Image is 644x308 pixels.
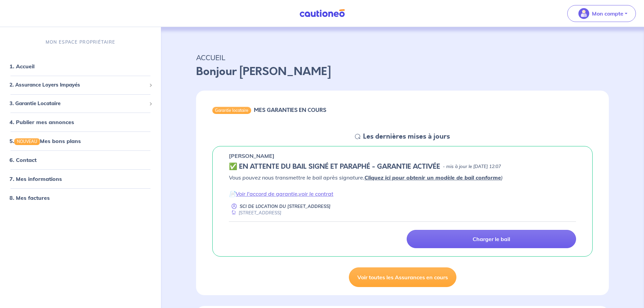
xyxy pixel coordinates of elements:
p: Mon compte [592,9,623,18]
p: Bonjour [PERSON_NAME] [196,64,609,80]
p: MON ESPACE PROPRIÉTAIRE [46,39,115,45]
div: 8. Mes factures [3,191,158,205]
div: 5.NOUVEAUMes bons plans [3,134,158,148]
span: 2. Assurance Loyers Impayés [9,81,146,89]
div: [STREET_ADDRESS] [229,210,281,216]
a: 4. Publier mes annonces [9,119,74,125]
em: Vous pouvez nous transmettre le bail après signature. ) [229,174,503,181]
em: 📄 , [229,190,333,197]
a: Voir toutes les Assurances en cours [349,267,456,287]
a: Cliquez ici pour obtenir un modèle de bail conforme [364,174,501,181]
span: 3. Garantie Locataire [9,100,146,108]
p: SCI DE LOCATION DU [STREET_ADDRESS] [240,203,331,210]
p: Charger le bail [473,236,510,242]
h5: Les dernières mises à jours [363,133,450,141]
img: illu_account_valid_menu.svg [578,8,589,19]
div: 3. Garantie Locataire [3,97,158,110]
h6: MES GARANTIES EN COURS [254,107,326,113]
div: state: CONTRACT-SIGNED, Context: IN-LANDLORD,IS-GL-CAUTION-IN-LANDLORD [229,163,576,171]
a: 5.NOUVEAUMes bons plans [9,138,81,144]
p: [PERSON_NAME] [229,152,275,160]
h5: ✅️️️ EN ATTENTE DU BAIL SIGNÉ ET PARAPHÉ - GARANTIE ACTIVÉE [229,163,440,171]
div: 1. Accueil [3,60,158,73]
a: 1. Accueil [9,63,34,70]
p: ACCUEIL [196,51,609,64]
a: 6. Contact [9,157,37,163]
div: 6. Contact [3,153,158,167]
div: 4. Publier mes annonces [3,115,158,129]
div: Garantie locataire [212,107,251,114]
img: Cautioneo [297,9,348,18]
p: - mis à jour le [DATE] 12:07 [443,163,501,170]
a: Charger le bail [407,230,576,248]
div: 2. Assurance Loyers Impayés [3,78,158,92]
div: 7. Mes informations [3,172,158,186]
a: 7. Mes informations [9,175,62,182]
a: voir le contrat [299,190,333,197]
a: 8. Mes factures [9,194,50,201]
a: Voir l'accord de garantie [236,190,297,197]
button: illu_account_valid_menu.svgMon compte [567,5,636,22]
